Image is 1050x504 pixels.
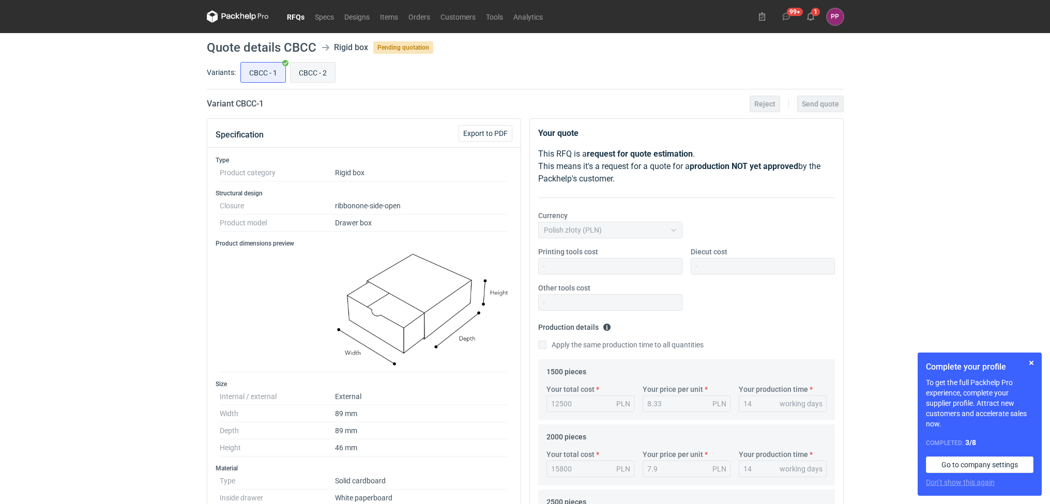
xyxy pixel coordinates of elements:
[546,429,586,441] legend: 2000 pieces
[335,197,508,215] dd: ribbon one-side-open
[334,41,368,54] div: Rigid box
[587,149,693,159] strong: request for quote estimation
[207,41,316,54] h1: Quote details CBCC
[797,96,844,112] button: Send quote
[508,10,548,23] a: Analytics
[538,148,835,185] p: This RFQ is a . This means it's a request for a quote for a by the Packhelp's customer.
[616,464,630,474] div: PLN
[926,456,1033,473] a: Go to company settings
[207,67,236,78] label: Variants:
[435,10,481,23] a: Customers
[538,247,598,257] label: Printing tools cost
[220,215,335,232] dt: Product model
[290,62,336,83] label: CBCC - 2
[778,8,795,25] button: 99+
[926,437,1033,448] div: Completed:
[643,384,703,394] label: Your price per unit
[216,156,512,164] h3: Type
[335,252,508,368] img: drawer_box
[538,319,611,331] legend: Production details
[375,10,403,23] a: Items
[690,161,798,171] strong: production NOT yet approved
[616,399,630,409] div: PLN
[827,8,844,25] button: PP
[335,439,508,456] dd: 46 mm
[780,399,823,409] div: working days
[538,283,590,293] label: Other tools cost
[802,8,819,25] button: 1
[750,96,780,112] button: Reject
[691,247,727,257] label: Diecut cost
[216,189,512,197] h3: Structural design
[926,361,1033,373] h1: Complete your profile
[538,210,568,221] label: Currency
[220,197,335,215] dt: Closure
[780,464,823,474] div: working days
[965,438,976,447] strong: 3 / 8
[220,388,335,405] dt: Internal / external
[216,464,512,472] h3: Material
[220,164,335,181] dt: Product category
[220,422,335,439] dt: Depth
[403,10,435,23] a: Orders
[207,98,264,110] h2: Variant CBCC - 1
[546,363,586,376] legend: 1500 pieces
[926,377,1033,429] p: To get the full Packhelp Pro experience, complete your supplier profile. Attract new customers an...
[546,449,595,460] label: Your total cost
[335,388,508,405] dd: External
[802,100,839,108] span: Send quote
[216,123,264,147] button: Specification
[335,215,508,232] dd: Drawer box
[712,464,726,474] div: PLN
[373,41,433,54] span: Pending quotation
[463,130,508,137] span: Export to PDF
[538,128,579,138] strong: Your quote
[310,10,339,23] a: Specs
[339,10,375,23] a: Designs
[481,10,508,23] a: Tools
[538,340,704,350] label: Apply the same production time to all quantities
[643,449,703,460] label: Your price per unit
[335,164,508,181] dd: Rigid box
[220,439,335,456] dt: Height
[459,125,512,142] button: Export to PDF
[754,100,775,108] span: Reject
[335,405,508,422] dd: 89 mm
[240,62,286,83] label: CBCC - 1
[739,384,808,394] label: Your production time
[926,477,995,487] button: Don’t show this again
[739,449,808,460] label: Your production time
[335,422,508,439] dd: 89 mm
[216,239,512,248] h3: Product dimensions preview
[335,472,508,490] dd: Solid cardboard
[216,380,512,388] h3: Size
[1025,357,1038,369] button: Skip for now
[546,384,595,394] label: Your total cost
[282,10,310,23] a: RFQs
[220,405,335,422] dt: Width
[827,8,844,25] div: Paulina Pander
[220,472,335,490] dt: Type
[207,10,269,23] svg: Packhelp Pro
[712,399,726,409] div: PLN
